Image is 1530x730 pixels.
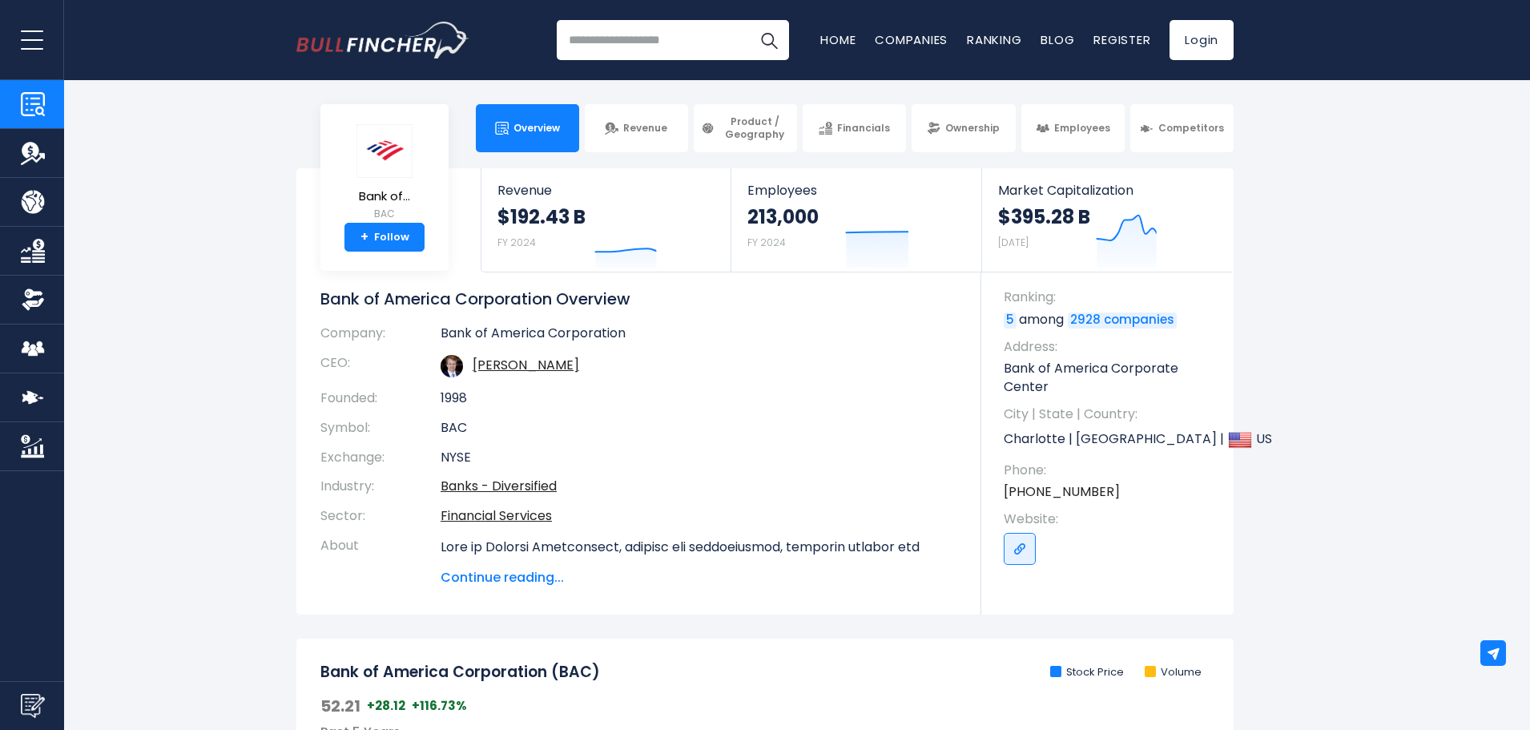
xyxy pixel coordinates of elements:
a: Home [820,31,856,48]
small: FY 2024 [747,236,786,249]
a: Revenue $192.43 B FY 2024 [481,168,731,272]
a: Banks - Diversified [441,477,557,495]
h1: Bank of America Corporation Overview [320,288,957,309]
span: Financials [837,122,890,135]
th: About [320,531,441,587]
strong: + [360,230,368,244]
small: [DATE] [998,236,1029,249]
span: Address: [1004,338,1218,356]
a: Competitors [1130,104,1234,152]
span: +28.12 [367,698,405,714]
span: Ownership [945,122,1000,135]
a: Login [1170,20,1234,60]
a: Financials [803,104,906,152]
span: Product / Geography [719,115,790,140]
a: Product / Geography [694,104,797,152]
img: brian-moynihan.jpg [441,355,463,377]
button: Search [749,20,789,60]
td: Bank of America Corporation [441,325,957,349]
th: Exchange: [320,443,441,473]
span: Employees [747,183,964,198]
span: Competitors [1158,122,1224,135]
small: BAC [356,207,413,221]
a: Ownership [912,104,1015,152]
th: Founded: [320,384,441,413]
p: Charlotte | [GEOGRAPHIC_DATA] | US [1004,428,1218,452]
img: Bullfincher logo [296,22,469,58]
h2: Bank of America Corporation (BAC) [320,663,600,683]
strong: 213,000 [747,204,819,229]
span: City | State | Country: [1004,405,1218,423]
a: Employees 213,000 FY 2024 [731,168,980,272]
li: Stock Price [1050,666,1124,680]
span: Continue reading... [441,568,957,587]
li: Volume [1145,666,1202,680]
span: Employees [1054,122,1110,135]
th: Sector: [320,502,441,531]
th: CEO: [320,349,441,384]
a: [PHONE_NUMBER] [1004,483,1120,501]
span: +116.73% [412,698,467,714]
a: 2928 companies [1068,313,1177,329]
td: NYSE [441,443,957,473]
a: Financial Services [441,506,552,525]
span: Market Capitalization [998,183,1216,198]
p: Bank of America Corporate Center [1004,360,1218,396]
span: Overview [513,122,560,135]
th: Symbol: [320,413,441,443]
a: Blog [1041,31,1074,48]
span: Revenue [497,183,715,198]
img: Ownership [21,288,45,312]
span: Bank of... [356,190,413,204]
a: Go to homepage [296,22,469,58]
a: Companies [875,31,948,48]
span: Ranking: [1004,288,1218,306]
p: among [1004,311,1218,329]
span: Revenue [623,122,667,135]
strong: $395.28 B [998,204,1090,229]
a: ceo [473,356,579,374]
td: 1998 [441,384,957,413]
span: 52.21 [320,696,360,716]
a: 5 [1004,313,1017,329]
strong: $192.43 B [497,204,586,229]
a: Bank of... BAC [356,123,413,224]
a: +Follow [344,223,425,252]
small: FY 2024 [497,236,536,249]
a: Go to link [1004,533,1036,565]
a: Register [1093,31,1150,48]
span: Website: [1004,510,1218,528]
a: Ranking [967,31,1021,48]
a: Overview [476,104,579,152]
a: Employees [1021,104,1125,152]
th: Industry: [320,472,441,502]
span: Phone: [1004,462,1218,479]
a: Market Capitalization $395.28 B [DATE] [982,168,1232,272]
td: BAC [441,413,957,443]
th: Company: [320,325,441,349]
a: Revenue [585,104,688,152]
